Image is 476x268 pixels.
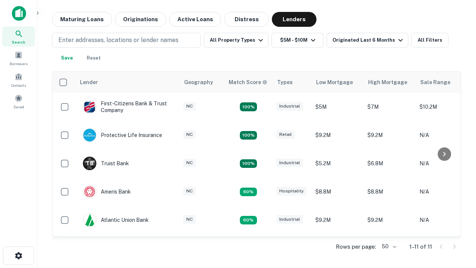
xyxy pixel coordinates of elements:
div: Matching Properties: 1, hasApolloMatch: undefined [240,188,257,197]
div: Industrial [276,102,303,111]
td: $9.2M [312,206,364,234]
th: Geography [180,72,224,93]
th: Types [273,72,312,93]
div: NC [183,102,196,111]
td: $5M [312,93,364,121]
button: $5M - $10M [271,33,324,48]
p: T B [86,160,93,167]
img: capitalize-icon.png [12,6,26,21]
td: $6.8M [364,149,416,178]
td: $6.3M [312,234,364,262]
button: Enter addresses, locations or lender names [52,33,201,48]
td: $9.2M [364,121,416,149]
div: Protective Life Insurance [83,128,162,142]
td: $9.2M [364,206,416,234]
div: First-citizens Bank & Trust Company [83,100,172,114]
a: Borrowers [2,48,35,68]
div: Types [277,78,293,87]
div: Geography [184,78,213,87]
p: 1–11 of 11 [409,242,432,251]
h6: Match Score [229,78,266,86]
div: NC [183,215,196,224]
div: Matching Properties: 2, hasApolloMatch: undefined [240,131,257,140]
a: Saved [2,91,35,111]
div: Matching Properties: 1, hasApolloMatch: undefined [240,216,257,225]
td: $9.2M [312,121,364,149]
div: Lender [80,78,98,87]
button: Maturing Loans [52,12,112,27]
div: Retail [276,130,295,139]
div: NC [183,130,196,139]
th: Lender [75,72,180,93]
div: Originated Last 6 Months [332,36,405,45]
div: Truist Bank [83,157,129,170]
img: picture [83,185,96,198]
button: All Property Types [204,33,268,48]
button: Originations [115,12,166,27]
p: Enter addresses, locations or lender names [58,36,178,45]
td: $7M [364,93,416,121]
button: Save your search to get updates of matches that match your search criteria. [55,51,79,66]
button: Active Loans [169,12,221,27]
span: Saved [13,104,24,110]
div: High Mortgage [368,78,407,87]
div: Industrial [276,215,303,224]
button: Lenders [272,12,316,27]
button: Distress [224,12,269,27]
div: Industrial [276,159,303,167]
div: Low Mortgage [316,78,353,87]
div: 50 [379,241,398,252]
div: Atlantic Union Bank [83,213,149,227]
td: $8.8M [364,178,416,206]
div: Hospitality [276,187,306,195]
div: Capitalize uses an advanced AI algorithm to match your search with the best lender. The match sco... [229,78,267,86]
img: picture [83,100,96,113]
div: Ameris Bank [83,185,131,198]
th: High Mortgage [364,72,416,93]
button: All Filters [411,33,448,48]
a: Search [2,26,35,47]
div: NC [183,159,196,167]
td: $8.8M [312,178,364,206]
span: Search [12,39,25,45]
span: Contacts [11,82,26,88]
td: $6.3M [364,234,416,262]
div: NC [183,187,196,195]
div: Matching Properties: 2, hasApolloMatch: undefined [240,102,257,111]
button: Originated Last 6 Months [327,33,408,48]
a: Contacts [2,70,35,90]
div: Matching Properties: 3, hasApolloMatch: undefined [240,159,257,168]
td: $5.2M [312,149,364,178]
th: Capitalize uses an advanced AI algorithm to match your search with the best lender. The match sco... [224,72,273,93]
div: Sale Range [420,78,450,87]
img: picture [83,214,96,226]
th: Low Mortgage [312,72,364,93]
p: Rows per page: [336,242,376,251]
iframe: Chat Widget [439,208,476,244]
button: Reset [82,51,106,66]
span: Borrowers [10,61,28,67]
img: picture [83,129,96,141]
